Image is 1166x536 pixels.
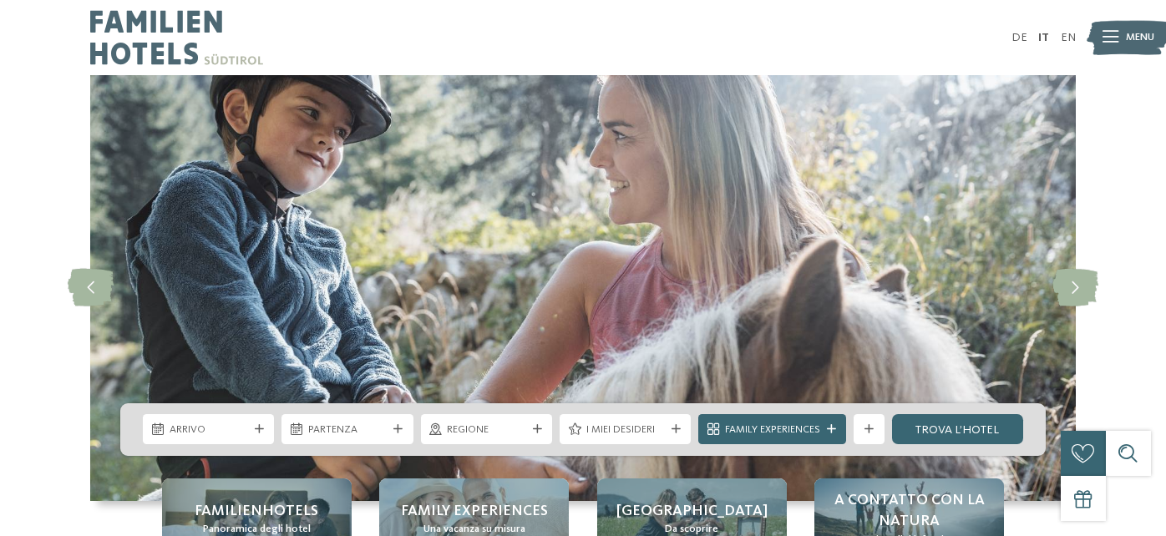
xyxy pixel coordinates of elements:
[401,501,548,522] span: Family experiences
[725,422,820,437] span: Family Experiences
[1011,32,1027,43] a: DE
[616,501,768,522] span: [GEOGRAPHIC_DATA]
[1038,32,1049,43] a: IT
[829,490,989,532] span: A contatto con la natura
[1061,32,1076,43] a: EN
[447,422,525,437] span: Regione
[195,501,318,522] span: Familienhotels
[170,422,248,437] span: Arrivo
[90,75,1076,501] img: Family hotel in Trentino Alto Adige: la vacanza ideale per grandi e piccini
[586,422,665,437] span: I miei desideri
[892,414,1023,444] a: trova l’hotel
[1126,30,1154,45] span: Menu
[308,422,387,437] span: Partenza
